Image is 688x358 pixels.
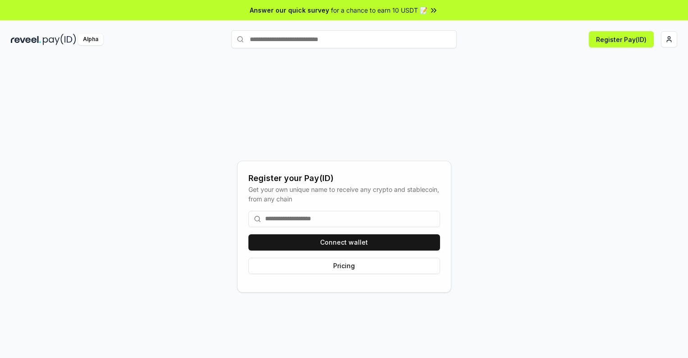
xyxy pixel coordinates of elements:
div: Get your own unique name to receive any crypto and stablecoin, from any chain [248,185,440,204]
button: Connect wallet [248,234,440,251]
div: Register your Pay(ID) [248,172,440,185]
img: pay_id [43,34,76,45]
img: reveel_dark [11,34,41,45]
span: for a chance to earn 10 USDT 📝 [331,5,427,15]
button: Pricing [248,258,440,274]
div: Alpha [78,34,103,45]
button: Register Pay(ID) [589,31,654,47]
span: Answer our quick survey [250,5,329,15]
